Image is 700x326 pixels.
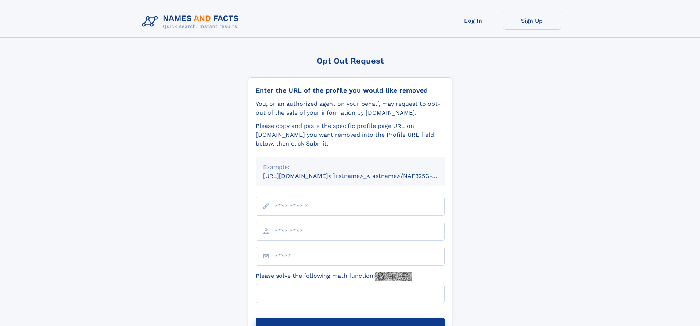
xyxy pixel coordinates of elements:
[503,12,561,30] a: Sign Up
[263,172,459,179] small: [URL][DOMAIN_NAME]<firstname>_<lastname>/NAF325G-xxxxxxxx
[444,12,503,30] a: Log In
[263,163,437,172] div: Example:
[256,122,445,148] div: Please copy and paste the specific profile page URL on [DOMAIN_NAME] you want removed into the Pr...
[256,86,445,94] div: Enter the URL of the profile you would like removed
[139,12,245,32] img: Logo Names and Facts
[256,100,445,117] div: You, or an authorized agent on your behalf, may request to opt-out of the sale of your informatio...
[248,56,452,65] div: Opt Out Request
[256,272,412,281] label: Please solve the following math function:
